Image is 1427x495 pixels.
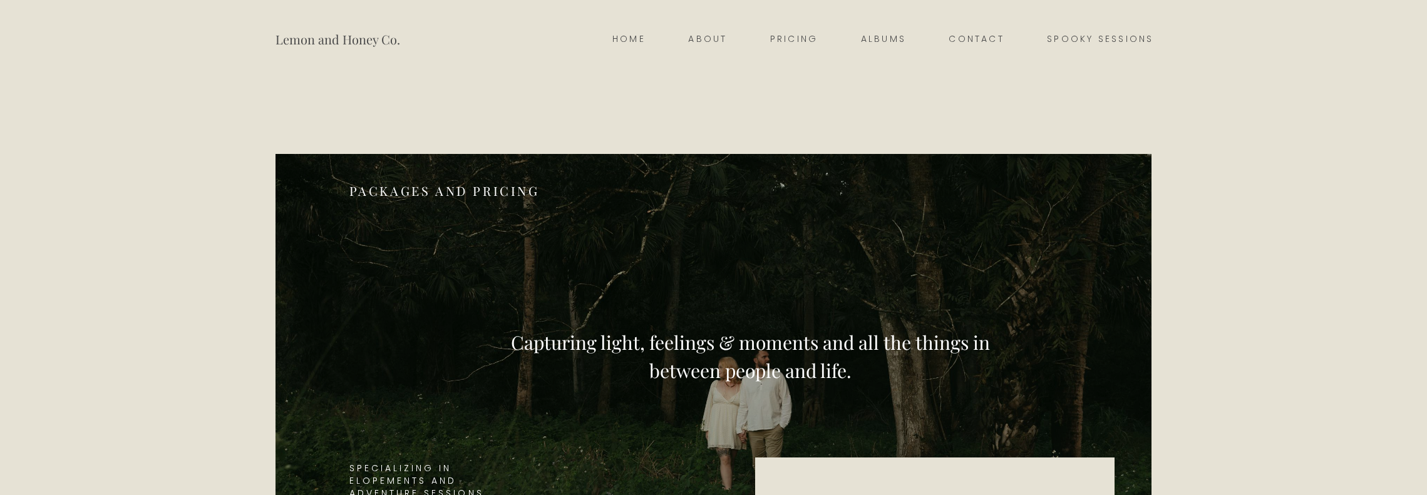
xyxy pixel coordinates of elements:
a: About [667,31,748,48]
a: Home [591,31,667,48]
a: Lemon and Honey Co. [276,23,400,55]
span: Packages and Pricing [349,182,540,199]
a: Pricing [749,31,840,48]
a: Contact [927,31,1026,48]
span: specializing in [349,462,452,474]
span: Capturing light, feelings & moments and all the things in between people and life. [511,330,994,383]
a: Albums [839,31,927,48]
a: Spooky Sessions [1026,31,1175,48]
